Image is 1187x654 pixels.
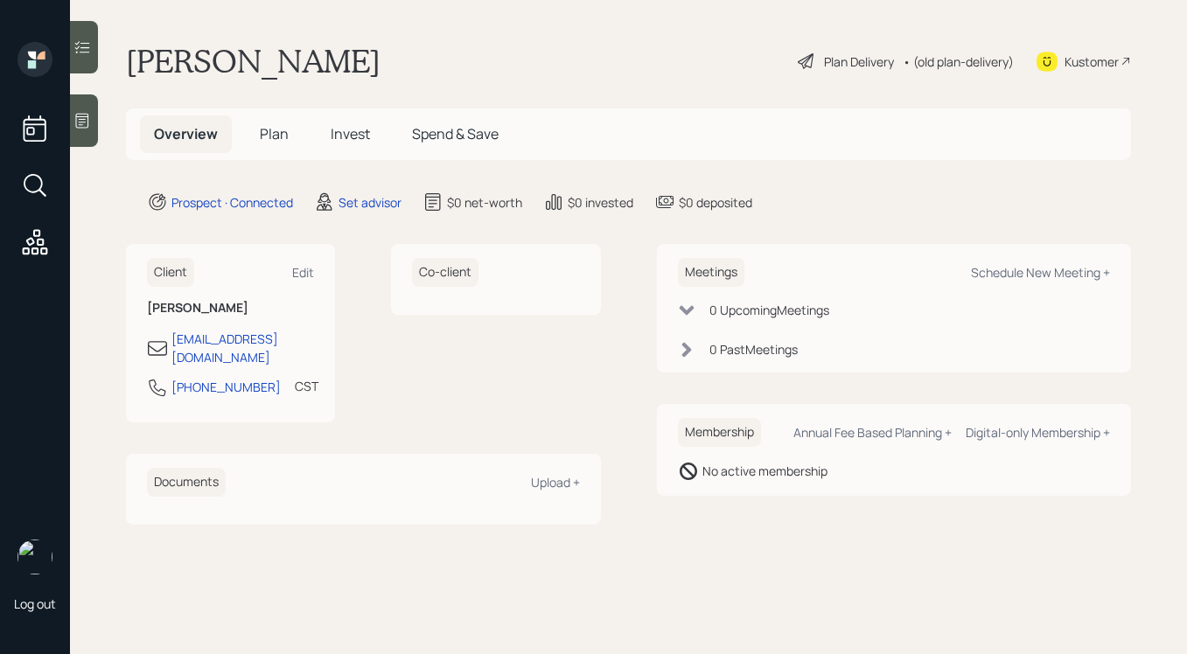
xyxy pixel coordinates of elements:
[171,193,293,212] div: Prospect · Connected
[260,124,289,143] span: Plan
[1065,52,1119,71] div: Kustomer
[903,52,1014,71] div: • (old plan-delivery)
[678,258,744,287] h6: Meetings
[531,474,580,491] div: Upload +
[412,124,499,143] span: Spend & Save
[331,124,370,143] span: Invest
[412,258,478,287] h6: Co-client
[14,595,56,612] div: Log out
[678,418,761,447] h6: Membership
[709,340,798,358] div: 0 Past Meeting s
[971,264,1110,281] div: Schedule New Meeting +
[447,193,522,212] div: $0 net-worth
[147,468,226,497] h6: Documents
[824,52,894,71] div: Plan Delivery
[154,124,218,143] span: Overview
[339,193,401,212] div: Set advisor
[295,377,318,395] div: CST
[568,193,633,212] div: $0 invested
[147,258,194,287] h6: Client
[171,330,314,366] div: [EMAIL_ADDRESS][DOMAIN_NAME]
[147,301,314,316] h6: [PERSON_NAME]
[17,539,52,574] img: retirable_logo.png
[679,193,752,212] div: $0 deposited
[702,462,827,480] div: No active membership
[709,301,829,319] div: 0 Upcoming Meeting s
[292,264,314,281] div: Edit
[966,424,1110,441] div: Digital-only Membership +
[126,42,381,80] h1: [PERSON_NAME]
[171,378,281,396] div: [PHONE_NUMBER]
[793,424,952,441] div: Annual Fee Based Planning +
